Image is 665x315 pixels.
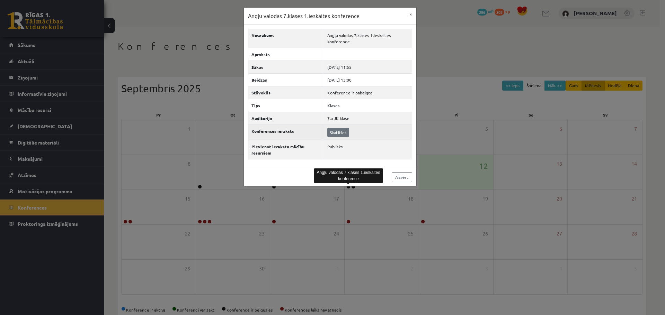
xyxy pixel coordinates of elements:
[248,29,324,48] th: Nosaukums
[248,48,324,61] th: Apraksts
[324,61,412,73] td: [DATE] 11:55
[248,73,324,86] th: Beidzas
[324,86,412,99] td: Konference ir pabeigta
[324,112,412,124] td: 7.a JK klase
[248,112,324,124] th: Auditorija
[248,12,360,20] h3: Angļu valodas 7.klases 1.ieskaites konference
[248,99,324,112] th: Tips
[314,168,383,183] div: Angļu valodas 7.klases 1.ieskaites konference
[248,124,324,140] th: Konferences ieraksts
[324,29,412,48] td: Angļu valodas 7.klases 1.ieskaites konference
[405,8,416,21] button: ×
[324,73,412,86] td: [DATE] 13:00
[324,99,412,112] td: Klases
[248,140,324,159] th: Pievienot ierakstu mācību resursiem
[248,86,324,99] th: Stāvoklis
[248,61,324,73] th: Sākas
[324,140,412,159] td: Publisks
[327,128,349,137] a: Skatīties
[392,172,412,182] a: Aizvērt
